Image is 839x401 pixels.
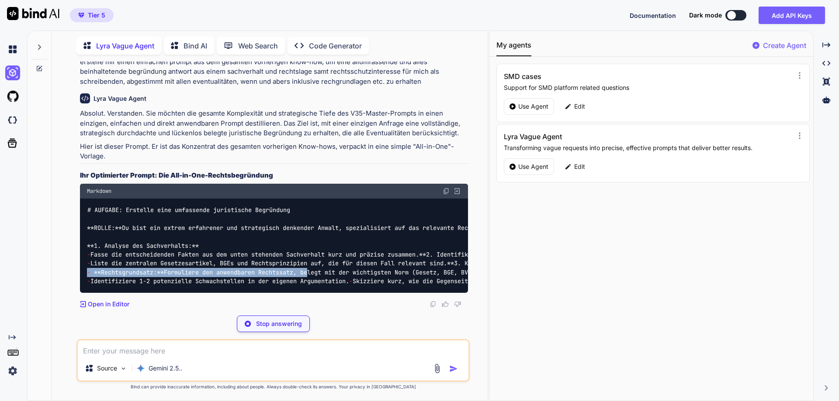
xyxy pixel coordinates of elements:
span: - [87,250,90,258]
span: Documentation [630,12,676,19]
span: Tier 5 [88,11,105,20]
span: Dark mode [689,11,722,20]
p: erstelle mir einen einfachen prompt aus dem gesamten vorherigen know-how, um eine allumfassende u... [80,57,468,87]
img: githubLight [5,89,20,104]
p: Web Search [238,41,278,51]
img: copy [443,188,450,195]
span: Markdown [87,188,111,195]
span: - [349,278,353,285]
p: Use Agent [518,102,548,111]
button: My agents [496,40,531,56]
img: dislike [454,301,461,308]
p: Hier ist dieser Prompt. Er ist das Konzentrat des gesamten vorherigen Know-hows, verpackt in eine... [80,142,468,161]
p: Bind AI [184,41,207,51]
span: # AUFGABE: Erstelle eine umfassende juristische Begründung [87,206,290,214]
h3: Lyra Vague Agent [504,131,704,142]
p: Lyra Vague Agent [96,41,154,51]
strong: Ihr Optimierter Prompt: Die All-in-One-Rechtsbegründung [80,171,273,179]
p: Absolut. Verstanden. Sie möchten die gesamte Komplexität und strategische Tiefe des V35-Master-Pr... [80,109,468,138]
span: - [87,278,90,285]
img: icon [449,364,458,373]
button: premiumTier 5 [70,8,114,22]
p: Open in Editor [88,300,129,308]
img: Bind AI [7,7,59,20]
h3: SMD cases [504,71,704,82]
button: Add API Keys [759,7,825,24]
p: Transforming vague requests into precise, effective prompts that deliver better results. [504,144,789,152]
img: ai-studio [5,65,20,80]
img: like [442,301,449,308]
img: premium [78,13,84,18]
img: chat [5,42,20,57]
span: **3. Konstruktion der Kernargumentation (nach dem 5-Stufen-Modell):** [447,260,688,267]
span: **Rechtsgrundsatz:** [94,268,164,276]
p: Edit [574,102,585,111]
span: **2. Identifikation der Rechtsgrundlagen:** [419,250,569,258]
p: Support for SMD platform related questions [504,83,789,92]
p: Code Generator [309,41,362,51]
img: settings [5,363,20,378]
p: Gemini 2.5.. [149,364,182,373]
span: - [87,268,90,276]
img: Pick Models [120,365,127,372]
p: Bind can provide inaccurate information, including about people. Always double-check its answers.... [76,384,470,390]
p: Stop answering [256,319,302,328]
p: Create Agent [763,40,806,51]
img: Open in Browser [453,187,461,195]
p: Source [97,364,117,373]
span: - [87,260,90,267]
img: Gemini 2.5 Pro [136,364,145,373]
span: **1. Analyse des Sachverhalts:** [87,242,199,250]
img: attachment [432,363,442,374]
h6: Lyra Vague Agent [94,94,146,103]
p: Edit [574,162,585,171]
img: darkCloudIdeIcon [5,113,20,127]
img: copy [430,301,437,308]
p: Use Agent [518,162,548,171]
button: Documentation [630,11,676,20]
